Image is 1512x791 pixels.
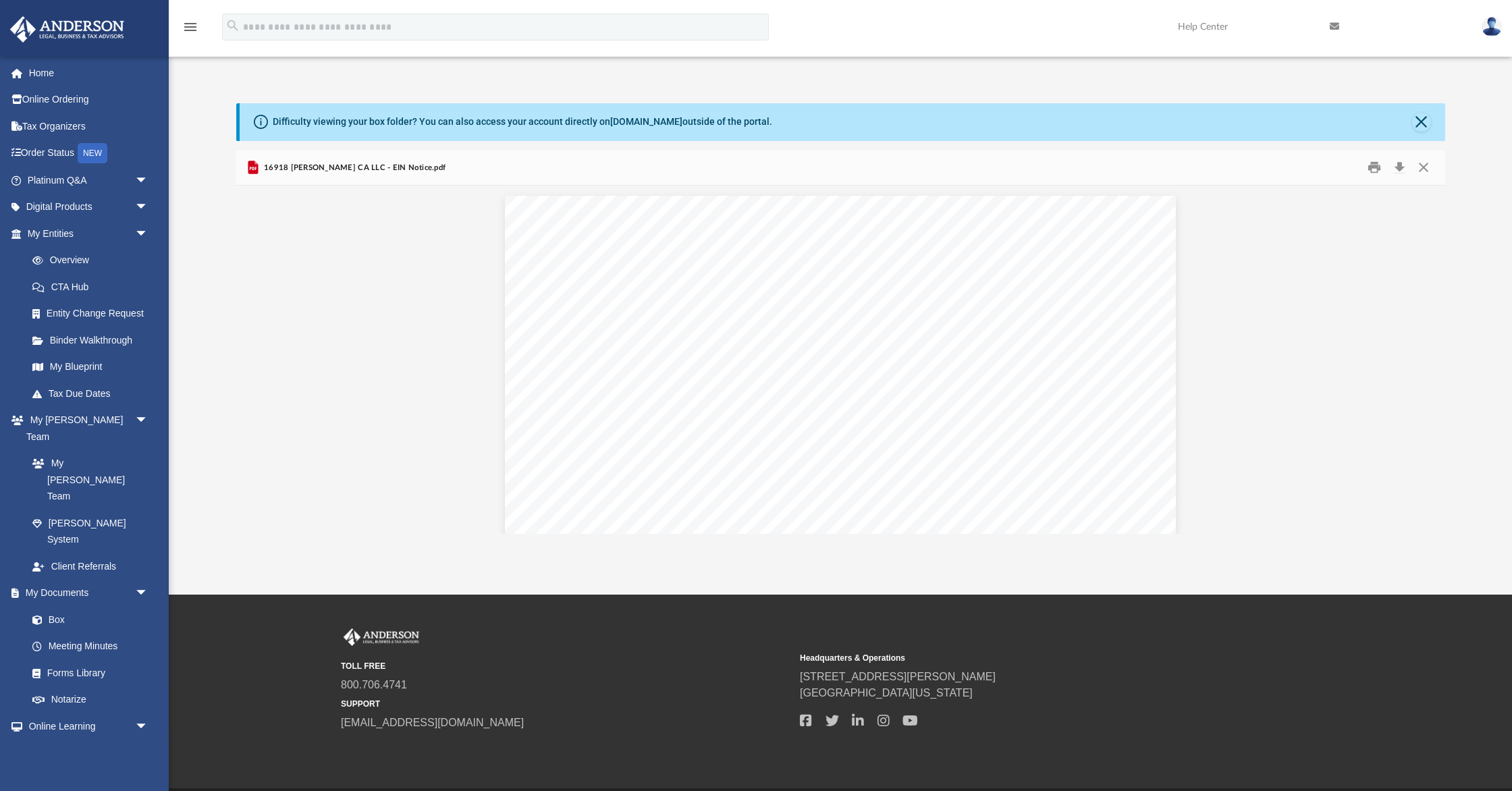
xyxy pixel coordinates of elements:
[9,194,169,221] a: Digital Productsarrow_drop_down
[583,313,586,325] span: /
[19,273,169,300] a: CTA Hub
[135,194,162,221] span: arrow_drop_down
[828,313,832,325] span: /
[9,59,169,86] a: Home
[610,116,682,127] a: [DOMAIN_NAME]
[19,606,155,633] a: Box
[6,16,128,43] img: Anderson Advisors Platinum Portal
[341,679,407,690] a: 800.706.4741
[341,660,790,672] small: TOLL FREE
[546,310,576,325] a: https://www.irs.gov/
[19,659,155,686] a: Forms Library
[840,313,1119,325] span: Apply for an Employer Identification Number (EIN) online
[261,162,446,174] span: 16918 [PERSON_NAME] CA LLC - EIN Notice.pdf
[562,221,652,231] span: Here's how you know
[628,310,821,325] a: https://www.irs.gov/businesses/small-businesses-self-employed/apply-for-an-employer-identificatio...
[225,18,240,33] i: search
[341,717,524,728] a: [EMAIL_ADDRESS][DOMAIN_NAME]
[800,652,1249,664] small: Headquarters & Operations
[593,310,611,325] a: https://www.irs.gov/filing/
[1388,157,1412,178] button: Download
[19,740,162,767] a: Courses
[19,450,155,510] a: My [PERSON_NAME] Team
[1482,17,1502,36] img: User Pic
[19,380,169,407] a: Tax Due Dates
[19,510,162,553] a: [PERSON_NAME] System
[19,686,162,713] a: Notarize
[9,580,162,607] a: My Documentsarrow_drop_down
[1102,514,1111,530] span: 6
[1411,157,1436,178] button: Close
[236,186,1445,534] div: Document Viewer
[19,247,169,274] a: Overview
[800,687,973,699] a: [GEOGRAPHIC_DATA][US_STATE]
[9,407,162,450] a: My [PERSON_NAME] Teamarrow_drop_down
[19,553,162,580] a: Client Referrals
[562,208,580,218] span: An o
[135,713,162,740] span: arrow_drop_down
[1116,265,1151,278] span: MENU
[135,220,162,248] span: arrow_drop_down
[587,208,778,218] span: icial website of the United States Government
[236,151,1445,535] div: Preview
[182,26,198,35] a: menu
[19,354,162,381] a: My Blueprint
[341,628,422,646] img: Anderson Advisors Platinum Portal
[9,713,162,740] a: Online Learningarrow_drop_down
[236,186,1445,534] div: File preview
[9,167,169,194] a: Platinum Q&Aarrow_drop_down
[537,387,738,420] span: Number (EIN)
[341,698,790,710] small: SUPPORT
[1412,113,1431,132] button: Close
[135,580,162,607] span: arrow_drop_down
[19,327,169,354] a: Binder Walkthrough
[78,143,107,163] div: NEW
[537,256,624,284] a: https://www.irs.gov/
[1361,157,1388,178] button: Print
[9,113,169,140] a: Tax Organizers
[273,115,772,129] div: Difficulty viewing your box folder? You can also access your account directly on outside of the p...
[537,342,1075,375] span: Apply for an Employer Identification
[182,19,198,35] i: menu
[537,433,1005,447] span: Use this assistance to apply for and obtain an Employee Identification Number (EIN)
[19,633,162,660] a: Meeting Minutes
[9,86,169,113] a: Online Ordering
[800,671,996,682] a: [STREET_ADDRESS][PERSON_NAME]
[618,313,621,325] span: /
[135,167,162,194] span: arrow_drop_down
[135,407,162,435] span: arrow_drop_down
[19,300,169,327] a: Entity Change Request
[9,220,169,247] a: My Entitiesarrow_drop_down
[9,140,169,167] a: Order StatusNEW
[580,208,587,218] span: ﬀ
